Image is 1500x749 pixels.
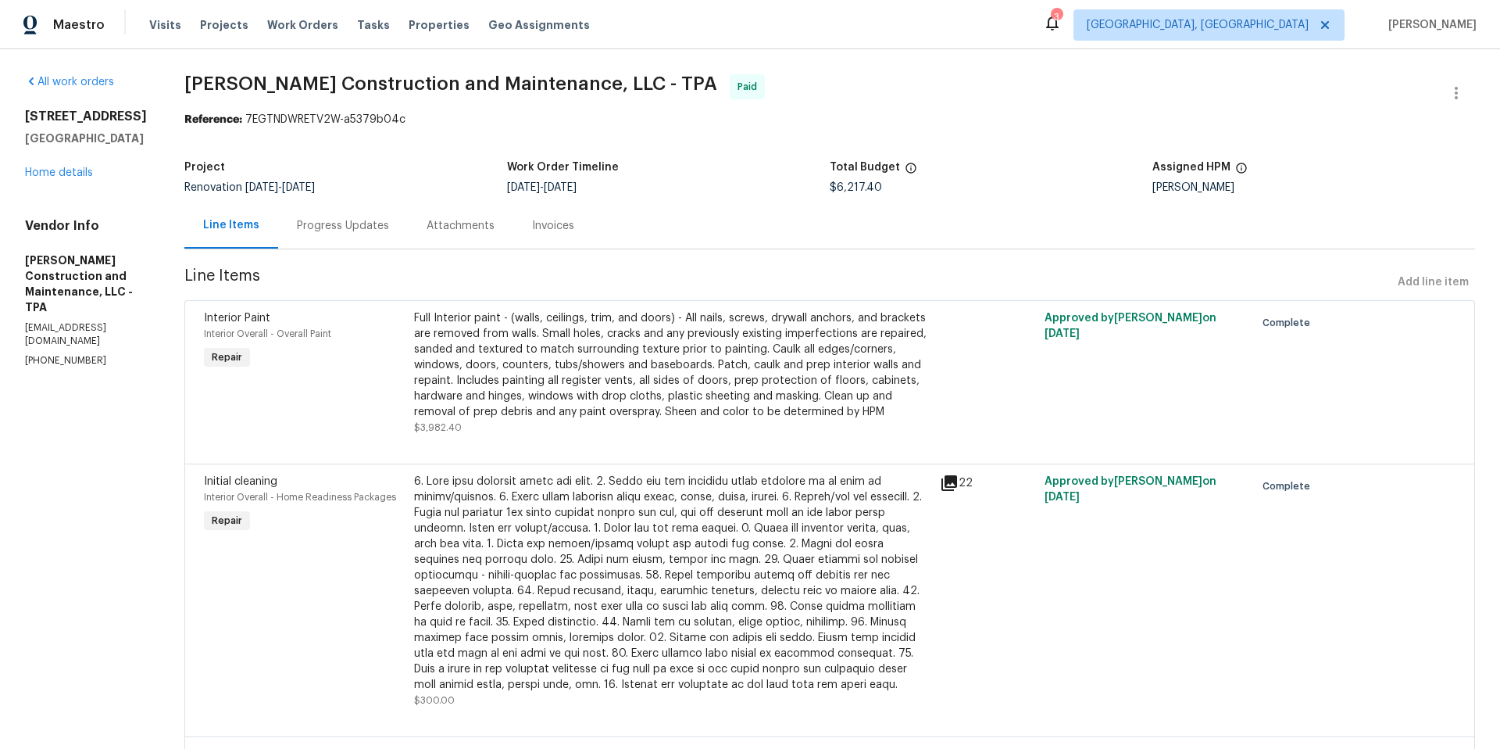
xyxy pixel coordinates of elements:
span: [PERSON_NAME] Construction and Maintenance, LLC - TPA [184,74,717,93]
span: Geo Assignments [488,17,590,33]
span: Interior Overall - Home Readiness Packages [204,493,396,502]
span: [DATE] [1045,492,1080,503]
span: Approved by [PERSON_NAME] on [1045,476,1216,503]
span: Renovation [184,182,315,193]
span: Complete [1262,478,1316,494]
span: - [507,182,577,193]
h5: [PERSON_NAME] Construction and Maintenance, LLC - TPA [25,253,147,315]
div: Attachments [427,218,495,234]
span: Paid [737,79,763,95]
h5: Work Order Timeline [507,162,619,173]
span: Repair [205,349,248,365]
span: Interior Paint [204,313,270,324]
h5: [GEOGRAPHIC_DATA] [25,131,147,146]
h5: Assigned HPM [1152,162,1230,173]
div: Invoices [532,218,574,234]
span: Repair [205,513,248,529]
span: [DATE] [507,182,540,193]
div: 7EGTNDWRETV2W-a5379b04c [184,112,1475,127]
p: [EMAIL_ADDRESS][DOMAIN_NAME] [25,321,147,348]
div: 6. Lore ipsu dolorsit ametc adi elit. 2. Seddo eiu tem incididu utlab etdolore ma al enim ad mini... [414,474,930,693]
span: Approved by [PERSON_NAME] on [1045,313,1216,339]
span: $300.00 [414,696,455,705]
div: Full Interior paint - (walls, ceilings, trim, and doors) - All nails, screws, drywall anchors, an... [414,310,930,420]
h4: Vendor Info [25,218,147,234]
span: Projects [200,17,248,33]
span: [DATE] [544,182,577,193]
span: Visits [149,17,181,33]
span: Line Items [184,268,1391,297]
b: Reference: [184,114,242,125]
h5: Total Budget [830,162,900,173]
span: $6,217.40 [830,182,882,193]
p: [PHONE_NUMBER] [25,354,147,367]
span: [DATE] [282,182,315,193]
span: [PERSON_NAME] [1382,17,1477,33]
span: - [245,182,315,193]
div: 3 [1051,9,1062,25]
span: Initial cleaning [204,476,277,487]
span: Interior Overall - Overall Paint [204,329,331,339]
span: Maestro [53,17,105,33]
h5: Project [184,162,225,173]
div: Line Items [203,217,259,233]
span: [DATE] [1045,328,1080,339]
div: Progress Updates [297,218,389,234]
span: The hpm assigned to this work order. [1235,162,1248,182]
span: The total cost of line items that have been proposed by Opendoor. This sum includes line items th... [905,162,917,182]
span: $3,982.40 [414,423,462,432]
span: Work Orders [267,17,338,33]
a: All work orders [25,77,114,88]
span: Complete [1262,315,1316,331]
span: Tasks [357,20,390,30]
div: [PERSON_NAME] [1152,182,1475,193]
a: Home details [25,167,93,178]
div: 22 [940,474,1035,493]
span: Properties [409,17,470,33]
span: [DATE] [245,182,278,193]
span: [GEOGRAPHIC_DATA], [GEOGRAPHIC_DATA] [1087,17,1309,33]
h2: [STREET_ADDRESS] [25,109,147,124]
